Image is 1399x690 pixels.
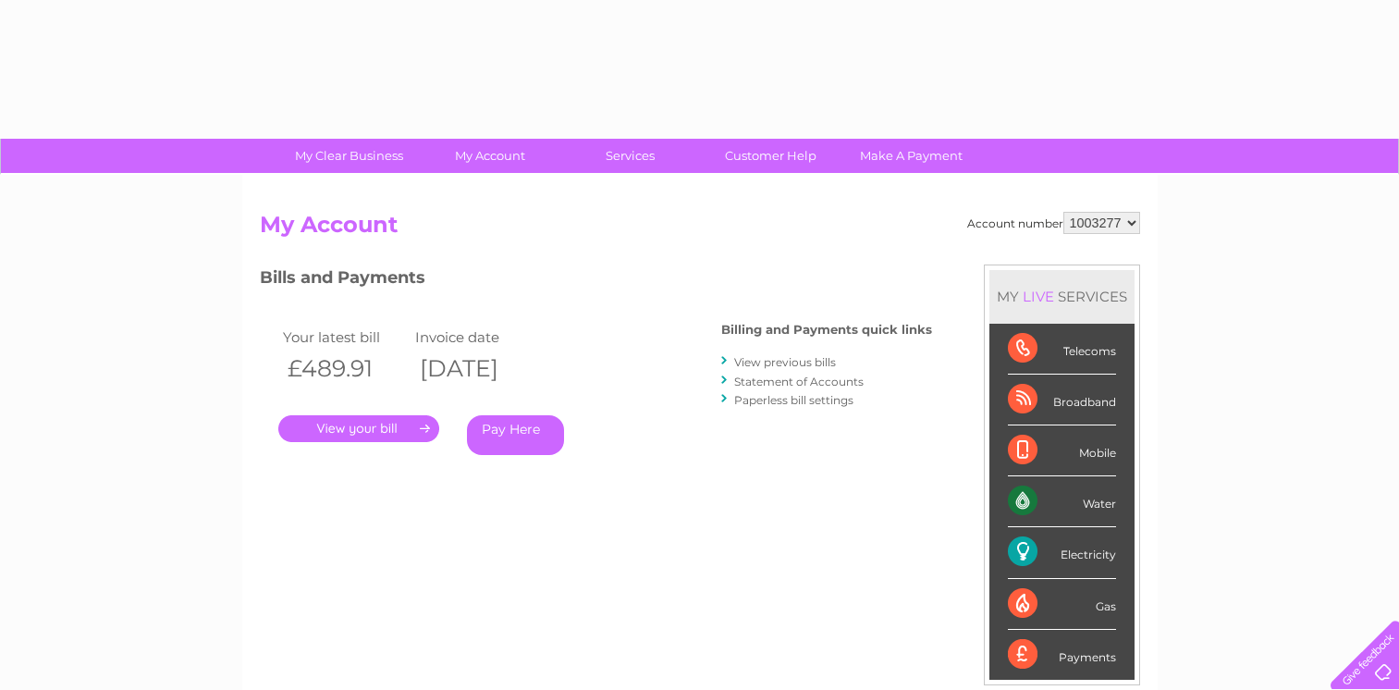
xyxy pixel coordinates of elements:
div: Gas [1008,579,1116,630]
a: View previous bills [734,355,836,369]
div: Water [1008,476,1116,527]
th: [DATE] [411,350,544,388]
a: Customer Help [694,139,847,173]
a: Make A Payment [835,139,988,173]
div: Mobile [1008,425,1116,476]
a: My Clear Business [273,139,425,173]
a: . [278,415,439,442]
div: Account number [967,212,1140,234]
h4: Billing and Payments quick links [721,323,932,337]
a: Services [554,139,706,173]
a: Statement of Accounts [734,375,864,388]
div: MY SERVICES [989,270,1135,323]
a: My Account [413,139,566,173]
th: £489.91 [278,350,411,388]
h2: My Account [260,212,1140,247]
div: LIVE [1019,288,1058,305]
h3: Bills and Payments [260,265,932,297]
div: Electricity [1008,527,1116,578]
td: Invoice date [411,325,544,350]
div: Payments [1008,630,1116,680]
div: Telecoms [1008,324,1116,375]
a: Pay Here [467,415,564,455]
div: Broadband [1008,375,1116,425]
a: Paperless bill settings [734,393,853,407]
td: Your latest bill [278,325,411,350]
